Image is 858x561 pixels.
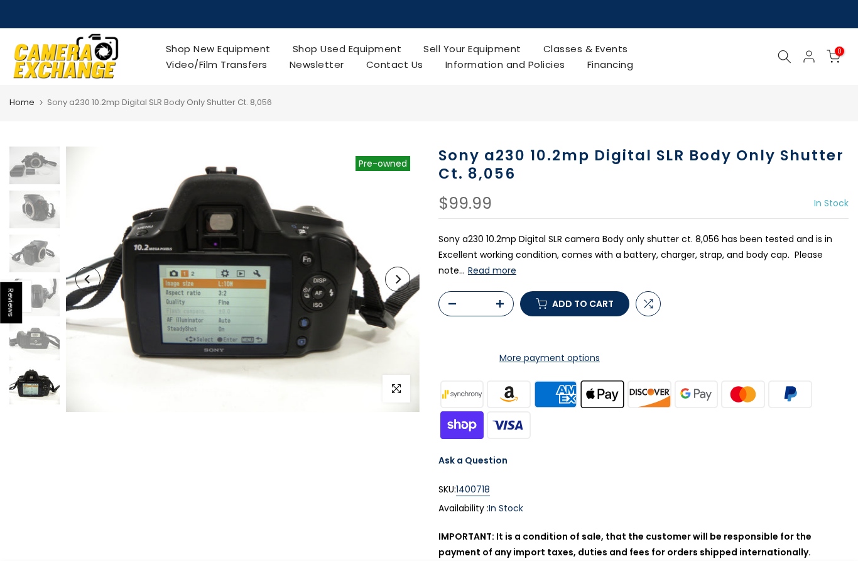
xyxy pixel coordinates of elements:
[47,96,272,108] span: Sony a230 10.2mp Digital SLR Body Only Shutter Ct. 8,056
[438,409,486,440] img: shopify pay
[767,379,814,409] img: paypal
[278,57,355,72] a: Newsletter
[532,41,639,57] a: Classes & Events
[468,265,516,276] button: Read more
[9,279,60,316] img: Sony a230 10.2mp Digital SLR Body Only Shutter Ct. 8,056 Digital Cameras - Digital SLR Cameras So...
[438,350,661,366] a: More payment options
[413,41,533,57] a: Sell Your Equipment
[9,323,60,360] img: Sony a230 10.2mp Digital SLR Body Only Shutter Ct. 8,056 Digital Cameras - Digital SLR Cameras So...
[155,41,281,57] a: Shop New Equipment
[9,147,60,184] img: Sony a230 10.2mp Digital SLR Body Only Shutter Ct. 8,056 Digital Cameras - Digital SLR Cameras So...
[835,47,844,56] span: 0
[438,379,486,409] img: synchrony
[626,379,673,409] img: discover
[155,57,278,72] a: Video/Film Transfers
[438,482,849,497] div: SKU:
[532,379,579,409] img: american express
[438,231,849,279] p: Sony a230 10.2mp Digital SLR camera Body only shutter ct. 8,056 has been tested and is in Excelle...
[438,530,812,558] strong: IMPORTANT: It is a condition of sale, that the customer will be responsible for the payment of an...
[579,379,626,409] img: apple pay
[355,57,434,72] a: Contact Us
[576,57,644,72] a: Financing
[438,501,849,516] div: Availability :
[827,50,840,64] a: 0
[75,267,100,292] button: Previous
[9,235,60,272] img: Sony a230 10.2mp Digital SLR Body Only Shutter Ct. 8,056 Digital Cameras - Digital SLR Cameras So...
[486,409,533,440] img: visa
[489,502,523,514] span: In Stock
[520,291,629,316] button: Add to cart
[486,379,533,409] img: amazon payments
[9,367,60,404] img: Sony a230 10.2mp Digital SLR Body Only Shutter Ct. 8,056 Digital Cameras - Digital SLR Cameras So...
[9,96,35,109] a: Home
[673,379,720,409] img: google pay
[434,57,576,72] a: Information and Policies
[438,147,849,183] h1: Sony a230 10.2mp Digital SLR Body Only Shutter Ct. 8,056
[814,197,849,209] span: In Stock
[438,454,508,467] a: Ask a Question
[438,196,492,212] div: $99.99
[385,267,410,292] button: Next
[66,147,420,412] img: Sony a230 10.2mp Digital SLR Body Only Shutter Ct. 8,056 Digital Cameras - Digital SLR Cameras So...
[9,191,60,228] img: Sony a230 10.2mp Digital SLR Body Only Shutter Ct. 8,056 Digital Cameras - Digital SLR Cameras So...
[552,299,614,308] span: Add to cart
[720,379,767,409] img: master
[281,41,413,57] a: Shop Used Equipment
